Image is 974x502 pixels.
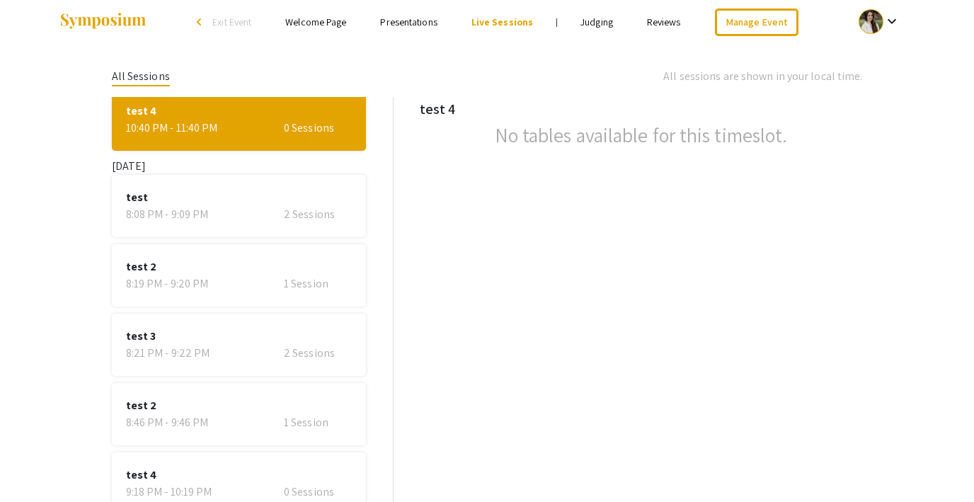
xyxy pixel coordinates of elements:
div: arrow_back_ios [197,18,205,26]
a: Judging [580,16,613,28]
mat-icon: Expand account dropdown [883,13,900,30]
span: test 2 [126,397,352,414]
span: test 4 [126,467,352,484]
div: 1 Session [284,275,352,292]
span: Exit Event [212,16,251,28]
div: 0 Sessions [284,484,352,501]
span: test [126,189,352,206]
button: Expand account dropdown [844,6,915,38]
div: 2 Sessions [284,206,352,223]
span: test 3 [126,328,352,345]
span: test 2 [126,258,352,275]
div: 8:46 PM - 9:46 PM [126,414,234,431]
div: 8:19 PM - 9:20 PM [126,275,234,292]
div: 10:40 PM - 11:40 PM [126,120,234,137]
a: Live Sessions [471,16,533,28]
a: Manage Event [715,8,798,36]
div: 2 Sessions [284,345,352,362]
span: test 4 [126,103,352,120]
b: test 4 [420,100,456,118]
div: 9:18 PM - 10:19 PM [126,484,234,501]
a: Welcome Page [285,16,346,28]
div: 1 Session [284,414,352,431]
h3: No tables available for this timeslot. [495,123,788,147]
li: | [550,16,563,28]
div: 8:08 PM - 9:09 PM [126,206,234,223]
img: Symposium by ForagerOne [59,12,147,31]
div: All Sessions [112,68,170,86]
a: Reviews [647,16,681,28]
div: All sessions are shown in your local time. [663,68,862,85]
div: 0 Sessions [284,120,352,137]
iframe: Chat [11,438,60,491]
a: Presentations [380,16,437,28]
div: 8:21 PM - 9:22 PM [126,345,234,362]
